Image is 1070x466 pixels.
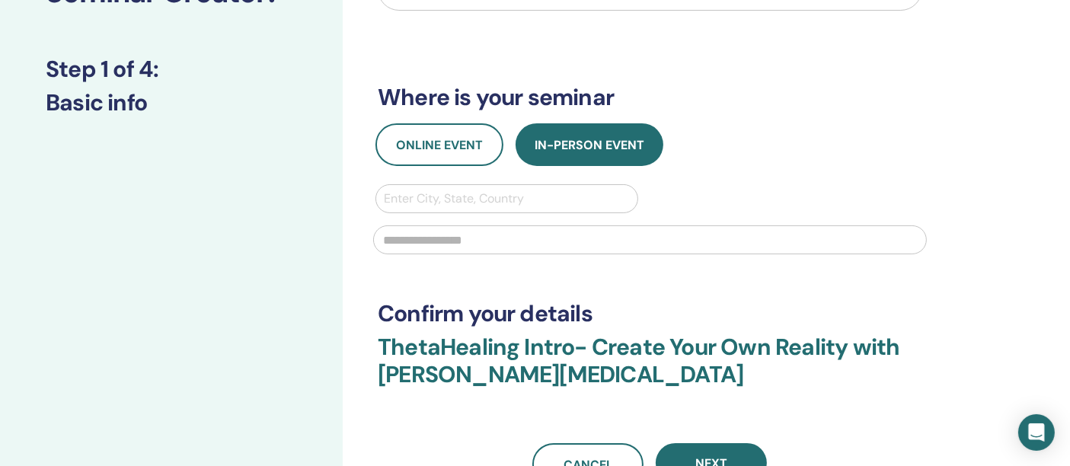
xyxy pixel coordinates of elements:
h3: Where is your seminar [378,84,922,111]
button: Online Event [375,123,503,166]
h3: Basic info [46,89,297,116]
h3: ThetaHealing Intro- Create Your Own Reality with [PERSON_NAME][MEDICAL_DATA] [378,334,922,407]
span: In-Person Event [535,137,644,153]
h3: Confirm your details [378,300,922,327]
h3: Step 1 of 4 : [46,56,297,83]
div: Open Intercom Messenger [1018,414,1055,451]
button: In-Person Event [516,123,663,166]
span: Online Event [396,137,483,153]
